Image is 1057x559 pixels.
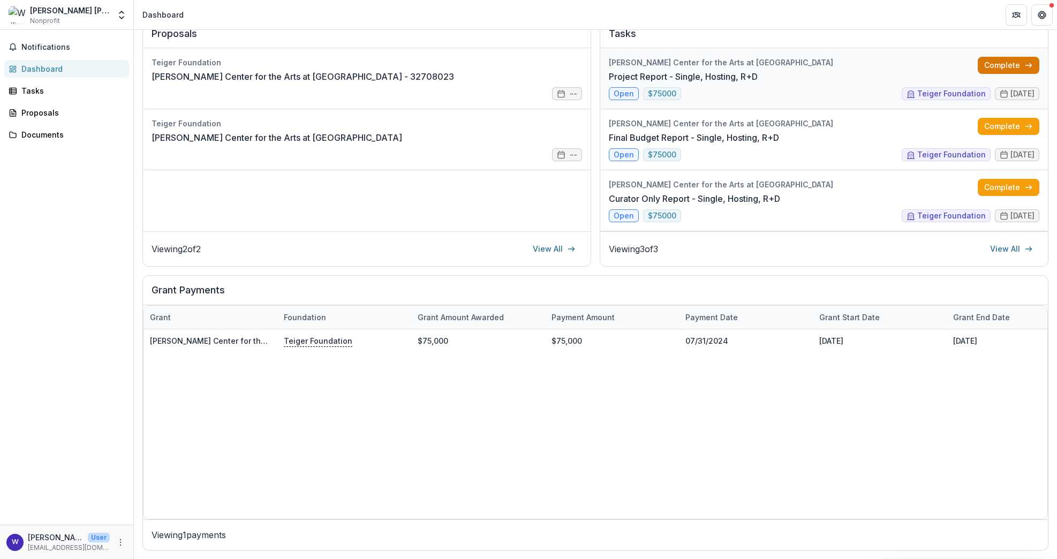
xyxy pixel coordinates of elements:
a: Complete [978,179,1039,196]
div: Grant amount awarded [411,306,545,329]
div: Foundation [277,306,411,329]
button: More [114,536,127,549]
div: Foundation [277,312,333,323]
p: User [88,533,110,542]
a: [PERSON_NAME] Center for the Arts at [GEOGRAPHIC_DATA] [152,131,402,144]
div: Grant start date [813,312,886,323]
div: Payment Amount [545,312,621,323]
img: William Marsh Rice University [9,6,26,24]
div: Dashboard [21,63,120,74]
p: [EMAIL_ADDRESS][DOMAIN_NAME] [28,543,110,553]
div: Documents [21,129,120,140]
div: $75,000 [545,329,679,352]
div: Proposals [21,107,120,118]
div: Whitney [12,539,19,546]
h2: Proposals [152,28,582,48]
div: Grant start date [813,306,947,329]
span: Nonprofit [30,16,60,26]
button: Open entity switcher [114,4,129,26]
div: Grant amount awarded [411,312,510,323]
p: Viewing 2 of 2 [152,243,201,255]
div: Grant [144,306,277,329]
h2: Grant Payments [152,284,1039,305]
div: $75,000 [411,329,545,352]
div: Payment date [679,312,744,323]
a: View All [984,240,1039,258]
a: Proposals [4,104,129,122]
button: Get Help [1031,4,1053,26]
a: Complete [978,118,1039,135]
a: Final Budget Report - Single, Hosting, R+D [609,131,779,144]
a: View All [526,240,582,258]
div: Grant end date [947,312,1016,323]
div: [PERSON_NAME] [PERSON_NAME][GEOGRAPHIC_DATA] [30,5,110,16]
h2: Tasks [609,28,1039,48]
a: Project Report - Single, Hosting, R+D [609,70,758,83]
div: Tasks [21,85,120,96]
div: Grant [144,312,177,323]
p: [PERSON_NAME] [28,532,84,543]
a: Documents [4,126,129,143]
span: Notifications [21,43,125,52]
div: Dashboard [142,9,184,20]
button: Notifications [4,39,129,56]
a: Complete [978,57,1039,74]
a: [PERSON_NAME] Center for the Arts at [GEOGRAPHIC_DATA] [150,336,370,345]
div: Payment date [679,306,813,329]
a: Dashboard [4,60,129,78]
button: Partners [1006,4,1027,26]
p: Viewing 3 of 3 [609,243,658,255]
a: Curator Only Report - Single, Hosting, R+D [609,192,780,205]
p: Teiger Foundation [284,335,352,346]
div: Payment Amount [545,306,679,329]
div: [DATE] [813,329,947,352]
nav: breadcrumb [138,7,188,22]
p: Viewing 1 payments [152,528,1039,541]
a: Tasks [4,82,129,100]
div: 07/31/2024 [679,329,813,352]
a: [PERSON_NAME] Center for the Arts at [GEOGRAPHIC_DATA] - 32708023 [152,70,454,83]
